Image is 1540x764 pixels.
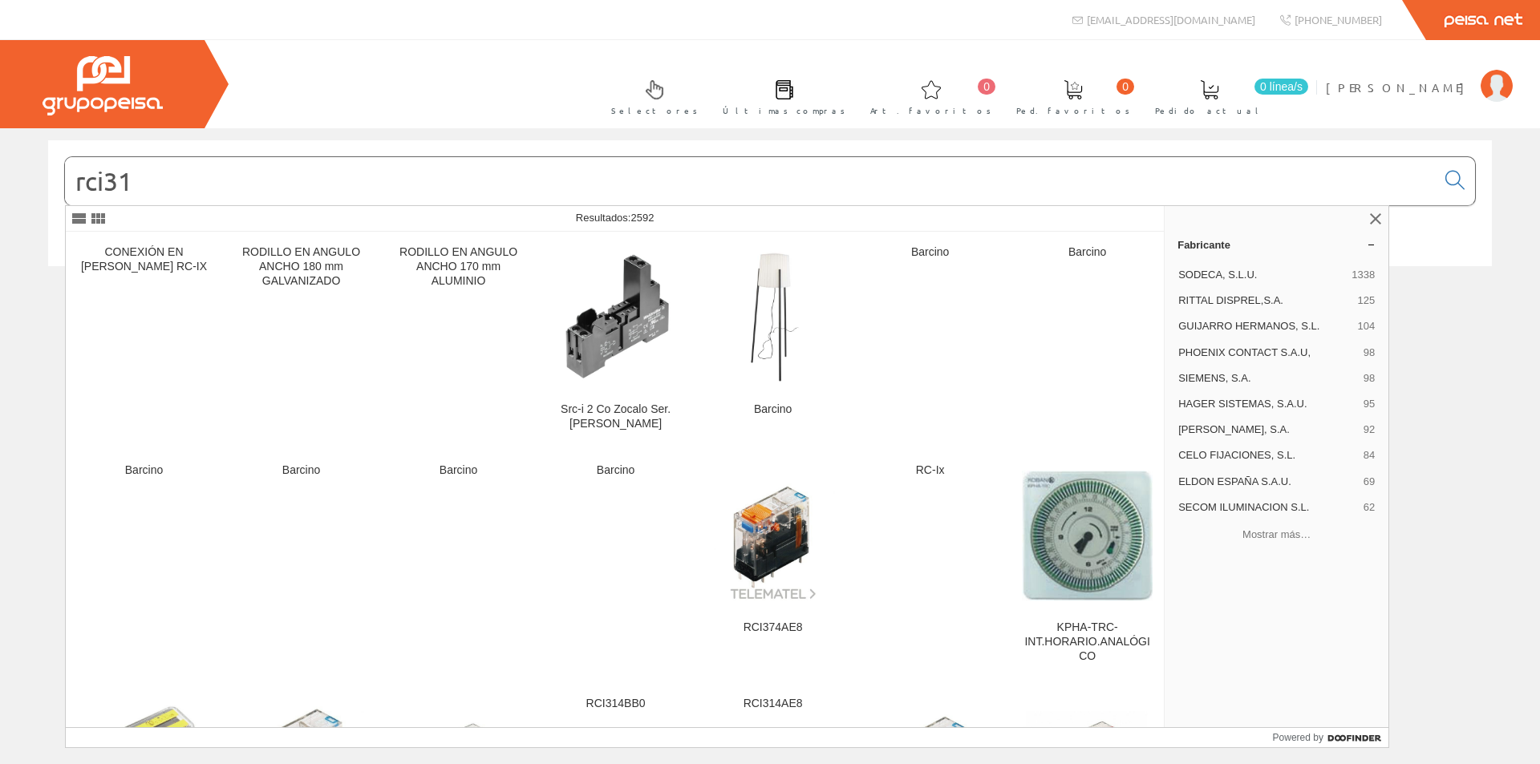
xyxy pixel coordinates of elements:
[630,212,654,224] span: 2592
[707,697,838,711] div: RCI314AE8
[865,245,995,260] div: Barcino
[393,463,524,478] div: Barcino
[79,245,209,274] div: CONEXIÓN EN [PERSON_NAME] RC-IX
[223,232,379,450] a: RODILLO EN ANGULO ANCHO 180 mm GALVANIZADO
[537,451,694,682] a: Barcino
[550,252,681,382] img: Src-i 2 Co Zocalo Ser. Rci Weidmuller
[1295,13,1382,26] span: [PHONE_NUMBER]
[1273,728,1389,747] a: Powered by
[1009,232,1165,450] a: Barcino
[65,157,1436,205] input: Buscar...
[1087,13,1255,26] span: [EMAIL_ADDRESS][DOMAIN_NAME]
[393,245,524,289] div: RODILLO EN ANGULO ANCHO 170 mm ALUMINIO
[1016,103,1130,119] span: Ped. favoritos
[1178,397,1357,411] span: HAGER SISTEMAS, S.A.U.
[1254,79,1308,95] span: 0 línea/s
[79,463,209,478] div: Barcino
[1178,500,1357,515] span: SECOM ILUMINACION S.L.
[870,103,991,119] span: Art. favoritos
[695,451,851,682] a: RCI374AE8 RCI374AE8
[236,463,367,478] div: Barcino
[1178,346,1357,360] span: PHOENIX CONTACT S.A.U,
[1022,245,1153,260] div: Barcino
[852,232,1008,450] a: Barcino
[1116,79,1134,95] span: 0
[1178,475,1357,489] span: ELDON ESPAÑA S.A.U.
[865,463,995,478] div: RC-Ix
[1178,268,1345,282] span: SODECA, S.L.U.
[978,79,995,95] span: 0
[1178,422,1357,437] span: [PERSON_NAME], S.A.
[1364,422,1375,437] span: 92
[1155,103,1264,119] span: Pedido actual
[1171,522,1382,548] button: Mostrar más…
[707,67,853,125] a: Últimas compras
[223,451,379,682] a: Barcino
[1352,268,1375,282] span: 1338
[1364,346,1375,360] span: 98
[66,232,222,450] a: CONEXIÓN EN [PERSON_NAME] RC-IX
[576,212,654,224] span: Resultados:
[66,451,222,682] a: Barcino
[236,245,367,289] div: RODILLO EN ANGULO ANCHO 180 mm GALVANIZADO
[1364,475,1375,489] span: 69
[1178,448,1357,463] span: CELO FIJACIONES, S.L.
[695,232,851,450] a: Barcino Barcino
[537,232,694,450] a: Src-i 2 Co Zocalo Ser. Rci Weidmuller Src-i 2 Co Zocalo Ser. [PERSON_NAME]
[1178,293,1351,308] span: RITTAL DISPREL,S.A.
[1178,319,1351,333] span: GUIJARRO HERMANOS, S.L.
[1364,500,1375,515] span: 62
[1326,79,1473,95] span: [PERSON_NAME]
[1022,620,1153,664] div: KPHA-TRC-INT.HORARIO.ANALÓGICO
[707,471,838,601] img: RCI374AE8
[707,252,838,382] img: Barcino
[550,463,681,478] div: Barcino
[43,56,163,115] img: Grupo Peisa
[1178,371,1357,386] span: SIEMENS, S.A.
[380,232,537,450] a: RODILLO EN ANGULO ANCHO 170 mm ALUMINIO
[1357,319,1375,333] span: 104
[1364,448,1375,463] span: 84
[1165,232,1388,257] a: Fabricante
[380,451,537,682] a: Barcino
[48,286,1492,300] div: © Grupo Peisa
[1326,67,1513,82] a: [PERSON_NAME]
[550,697,681,711] div: RCI314BB0
[1357,293,1375,308] span: 125
[611,103,698,119] span: Selectores
[1273,730,1323,745] span: Powered by
[1009,451,1165,682] a: KPHA-TRC-INT.HORARIO.ANALÓGICO KPHA-TRC-INT.HORARIO.ANALÓGICO
[707,620,838,635] div: RCI374AE8
[1364,397,1375,411] span: 95
[852,451,1008,682] a: RC-Ix
[595,67,706,125] a: Selectores
[1022,471,1153,601] img: KPHA-TRC-INT.HORARIO.ANALÓGICO
[550,402,681,431] div: Src-i 2 Co Zocalo Ser. [PERSON_NAME]
[707,402,838,417] div: Barcino
[1364,371,1375,386] span: 98
[723,103,845,119] span: Últimas compras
